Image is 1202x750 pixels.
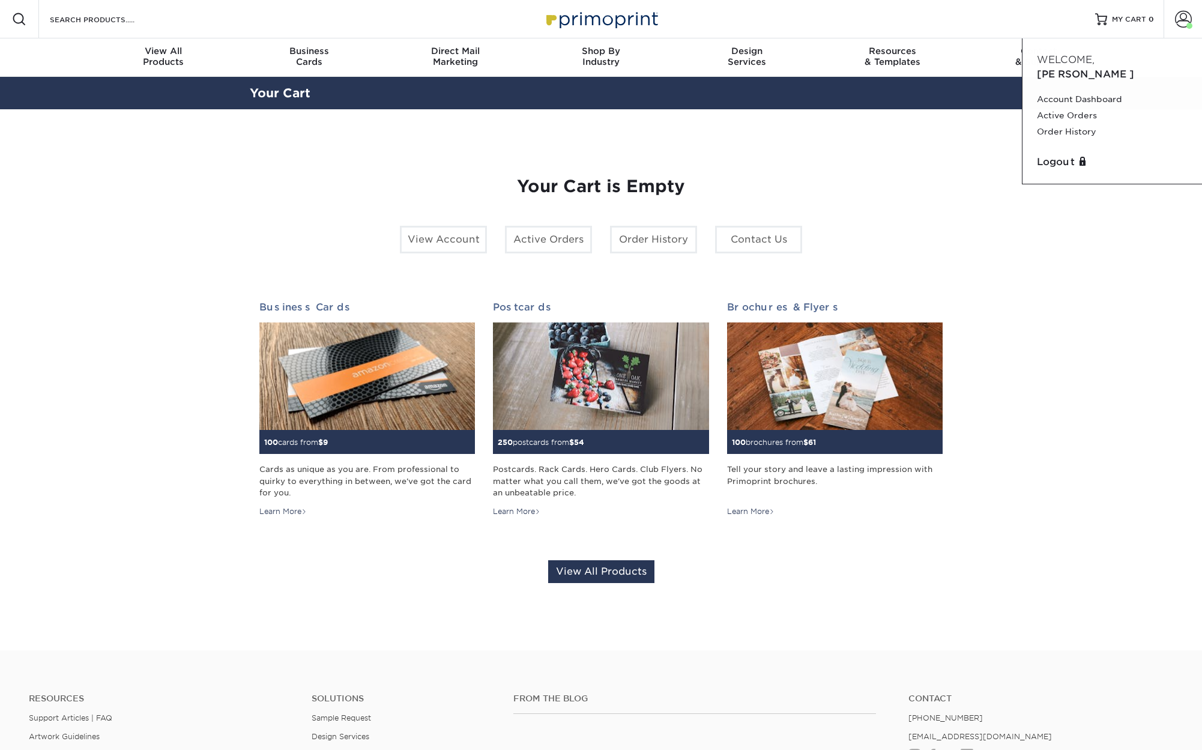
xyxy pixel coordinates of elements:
div: Postcards. Rack Cards. Hero Cards. Club Flyers. No matter what you call them, we've got the goods... [493,464,708,498]
a: Business Cards 100cards from$9 Cards as unique as you are. From professional to quirky to everyth... [259,301,475,518]
img: Brochures & Flyers [727,322,943,431]
a: Contact& Support [965,38,1111,77]
span: $ [318,438,323,447]
a: Logout [1037,155,1188,169]
h2: Brochures & Flyers [727,301,943,313]
h4: Resources [29,694,294,704]
span: 9 [323,438,328,447]
a: Account Dashboard [1037,91,1188,107]
span: Business [237,46,382,56]
div: Learn More [727,506,775,517]
span: 54 [574,438,584,447]
a: Contact [908,694,1173,704]
a: View AllProducts [91,38,237,77]
a: Sample Request [312,713,371,722]
span: $ [569,438,574,447]
span: 100 [264,438,278,447]
div: & Support [965,46,1111,67]
a: DesignServices [674,38,820,77]
h2: Business Cards [259,301,475,313]
div: Industry [528,46,674,67]
span: Welcome, [1037,54,1095,65]
a: Contact Us [715,226,802,253]
div: Tell your story and leave a lasting impression with Primoprint brochures. [727,464,943,498]
a: Active Orders [505,226,592,253]
h2: Postcards [493,301,708,313]
a: Direct MailMarketing [382,38,528,77]
span: 100 [732,438,746,447]
span: MY CART [1112,14,1146,25]
a: View All Products [548,560,654,583]
a: Support Articles | FAQ [29,713,112,722]
img: Postcards [493,322,708,431]
span: Contact [965,46,1111,56]
div: Learn More [493,506,540,517]
h1: Your Cart is Empty [259,177,943,197]
span: 61 [808,438,816,447]
div: Cards as unique as you are. From professional to quirky to everything in between, we've got the c... [259,464,475,498]
a: Shop ByIndustry [528,38,674,77]
span: 0 [1149,15,1154,23]
div: Cards [237,46,382,67]
a: Resources& Templates [820,38,965,77]
a: Brochures & Flyers 100brochures from$61 Tell your story and leave a lasting impression with Primo... [727,301,943,518]
span: Resources [820,46,965,56]
div: & Templates [820,46,965,67]
a: Order History [610,226,697,253]
h4: Solutions [312,694,495,704]
small: cards from [264,438,328,447]
span: 250 [498,438,513,447]
div: Products [91,46,237,67]
h4: From the Blog [513,694,877,704]
input: SEARCH PRODUCTS..... [49,12,166,26]
small: postcards from [498,438,584,447]
span: Shop By [528,46,674,56]
div: Marketing [382,46,528,67]
a: [PHONE_NUMBER] [908,713,983,722]
a: Artwork Guidelines [29,732,100,741]
a: Order History [1037,124,1188,140]
a: BusinessCards [237,38,382,77]
a: [EMAIL_ADDRESS][DOMAIN_NAME] [908,732,1052,741]
div: Services [674,46,820,67]
a: View Account [400,226,487,253]
img: Primoprint [541,6,661,32]
a: Postcards 250postcards from$54 Postcards. Rack Cards. Hero Cards. Club Flyers. No matter what you... [493,301,708,518]
span: View All [91,46,237,56]
img: Business Cards [259,322,475,431]
span: Direct Mail [382,46,528,56]
span: $ [803,438,808,447]
span: [PERSON_NAME] [1037,68,1134,80]
span: Design [674,46,820,56]
small: brochures from [732,438,816,447]
a: Design Services [312,732,369,741]
div: Learn More [259,506,307,517]
a: Your Cart [250,86,310,100]
a: Active Orders [1037,107,1188,124]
